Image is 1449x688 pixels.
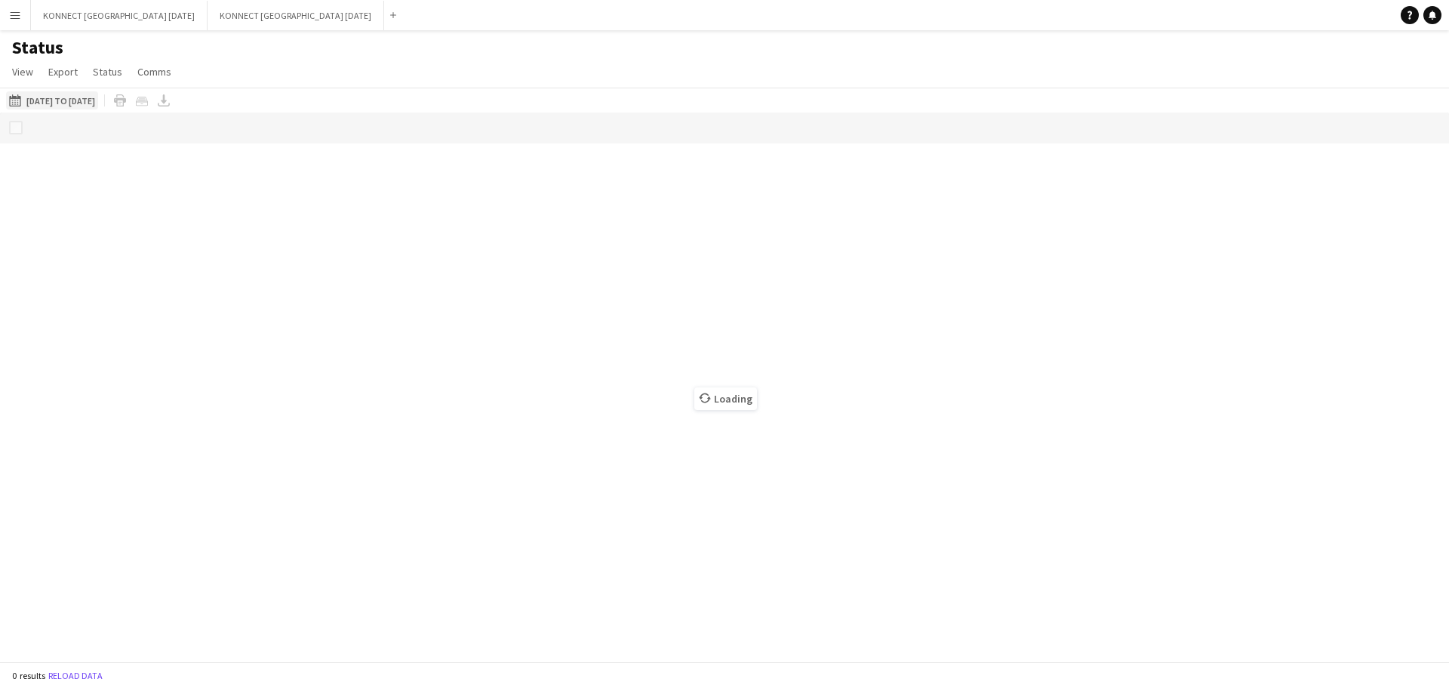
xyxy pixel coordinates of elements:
[6,62,39,82] a: View
[6,91,98,110] button: [DATE] to [DATE]
[208,1,384,30] button: KONNECT [GEOGRAPHIC_DATA] [DATE]
[137,65,171,79] span: Comms
[694,387,757,410] span: Loading
[48,65,78,79] span: Export
[131,62,177,82] a: Comms
[87,62,128,82] a: Status
[42,62,84,82] a: Export
[93,65,122,79] span: Status
[45,668,106,684] button: Reload data
[31,1,208,30] button: KONNECT [GEOGRAPHIC_DATA] [DATE]
[12,65,33,79] span: View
